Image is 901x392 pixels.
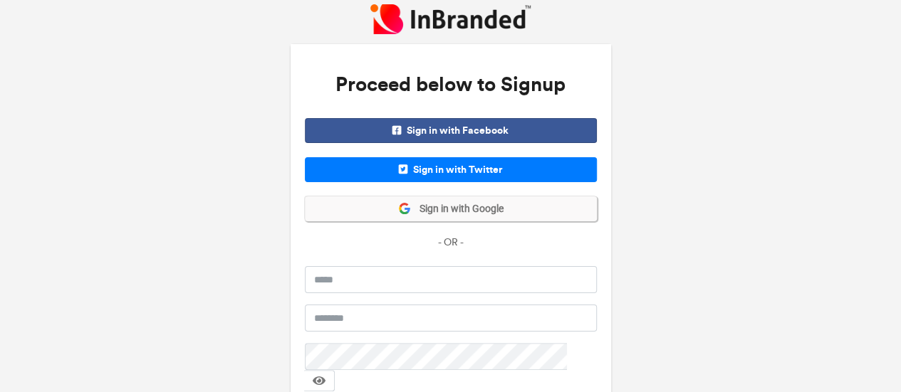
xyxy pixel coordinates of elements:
p: - OR - [305,235,597,250]
span: Sign in with Google [411,202,504,216]
h3: Proceed below to Signup [305,58,597,111]
span: Sign in with Facebook [305,118,597,143]
img: InBranded Logo [370,4,531,33]
span: Sign in with Twitter [305,157,597,182]
button: Sign in with Google [305,196,597,221]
